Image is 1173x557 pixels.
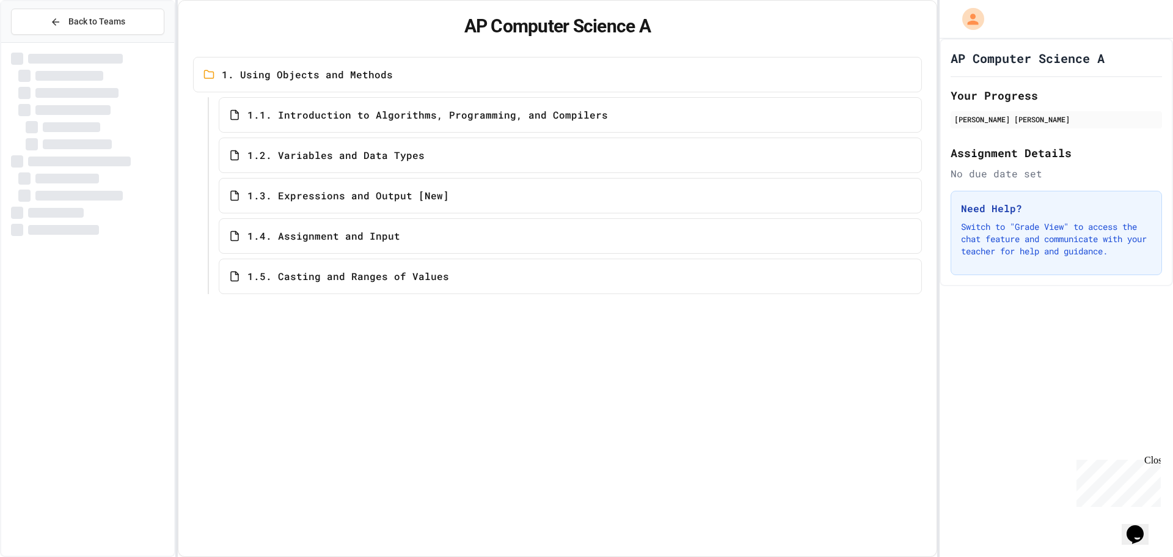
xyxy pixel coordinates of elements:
span: Back to Teams [68,15,125,28]
div: Chat with us now!Close [5,5,84,78]
div: My Account [949,5,987,33]
h1: AP Computer Science A [193,15,922,37]
iframe: chat widget [1072,455,1161,507]
a: 1.3. Expressions and Output [New] [219,178,922,213]
h2: Assignment Details [951,144,1162,161]
iframe: chat widget [1122,508,1161,545]
p: Switch to "Grade View" to access the chat feature and communicate with your teacher for help and ... [961,221,1152,257]
span: 1.2. Variables and Data Types [247,148,425,163]
div: No due date set [951,166,1162,181]
h3: Need Help? [961,201,1152,216]
span: 1.3. Expressions and Output [New] [247,188,449,203]
a: 1.4. Assignment and Input [219,218,922,254]
span: 1.1. Introduction to Algorithms, Programming, and Compilers [247,108,608,122]
a: 1.5. Casting and Ranges of Values [219,259,922,294]
h2: Your Progress [951,87,1162,104]
span: 1. Using Objects and Methods [222,67,393,82]
button: Back to Teams [11,9,164,35]
span: 1.5. Casting and Ranges of Values [247,269,449,284]
div: [PERSON_NAME] [PERSON_NAME] [954,114,1158,125]
h1: AP Computer Science A [951,50,1105,67]
span: 1.4. Assignment and Input [247,229,400,243]
a: 1.2. Variables and Data Types [219,138,922,173]
a: 1.1. Introduction to Algorithms, Programming, and Compilers [219,97,922,133]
